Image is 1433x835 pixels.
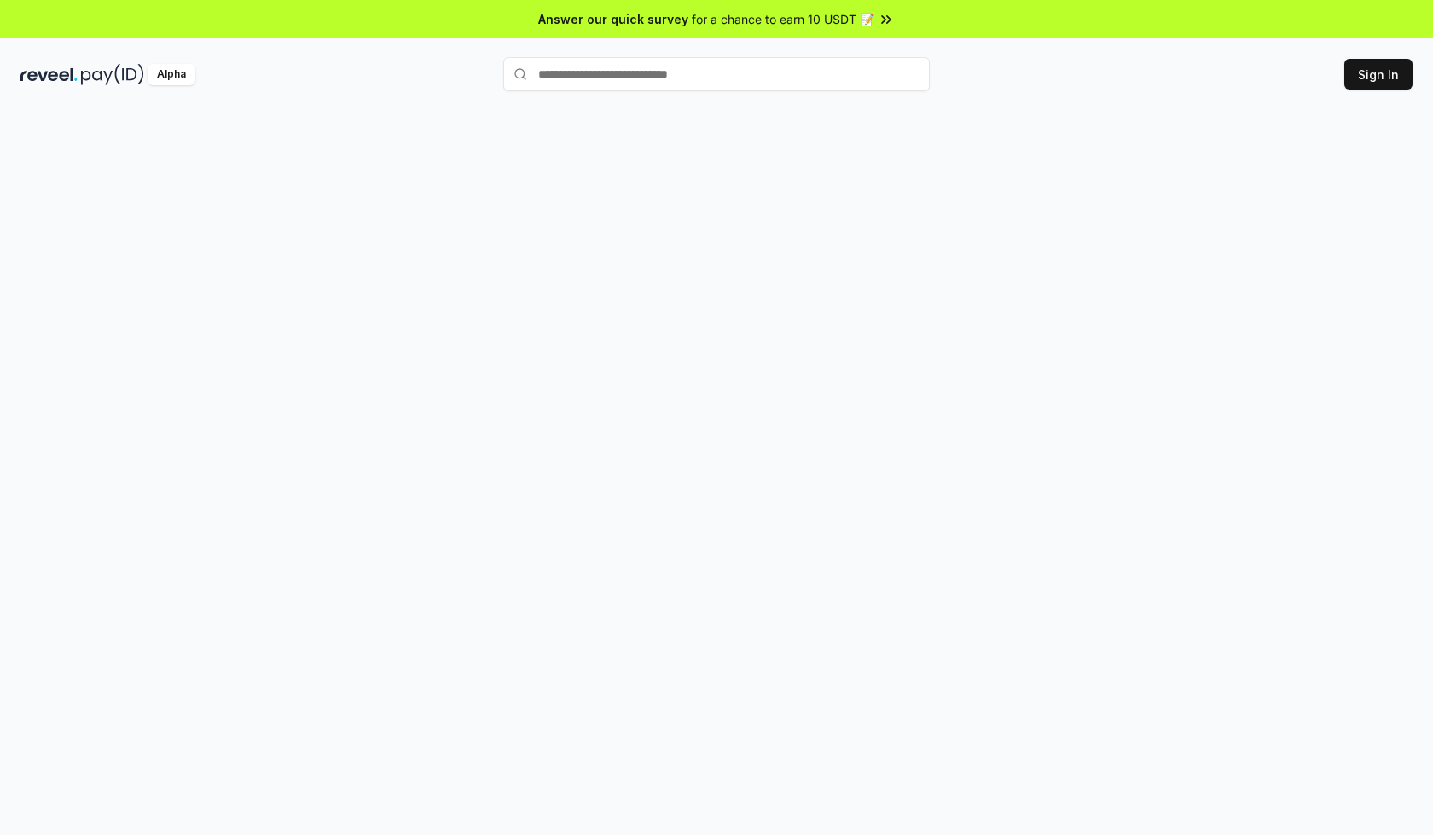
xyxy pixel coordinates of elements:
[148,64,195,85] div: Alpha
[81,64,144,85] img: pay_id
[692,10,874,28] span: for a chance to earn 10 USDT 📝
[538,10,688,28] span: Answer our quick survey
[1344,59,1413,90] button: Sign In
[20,64,78,85] img: reveel_dark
